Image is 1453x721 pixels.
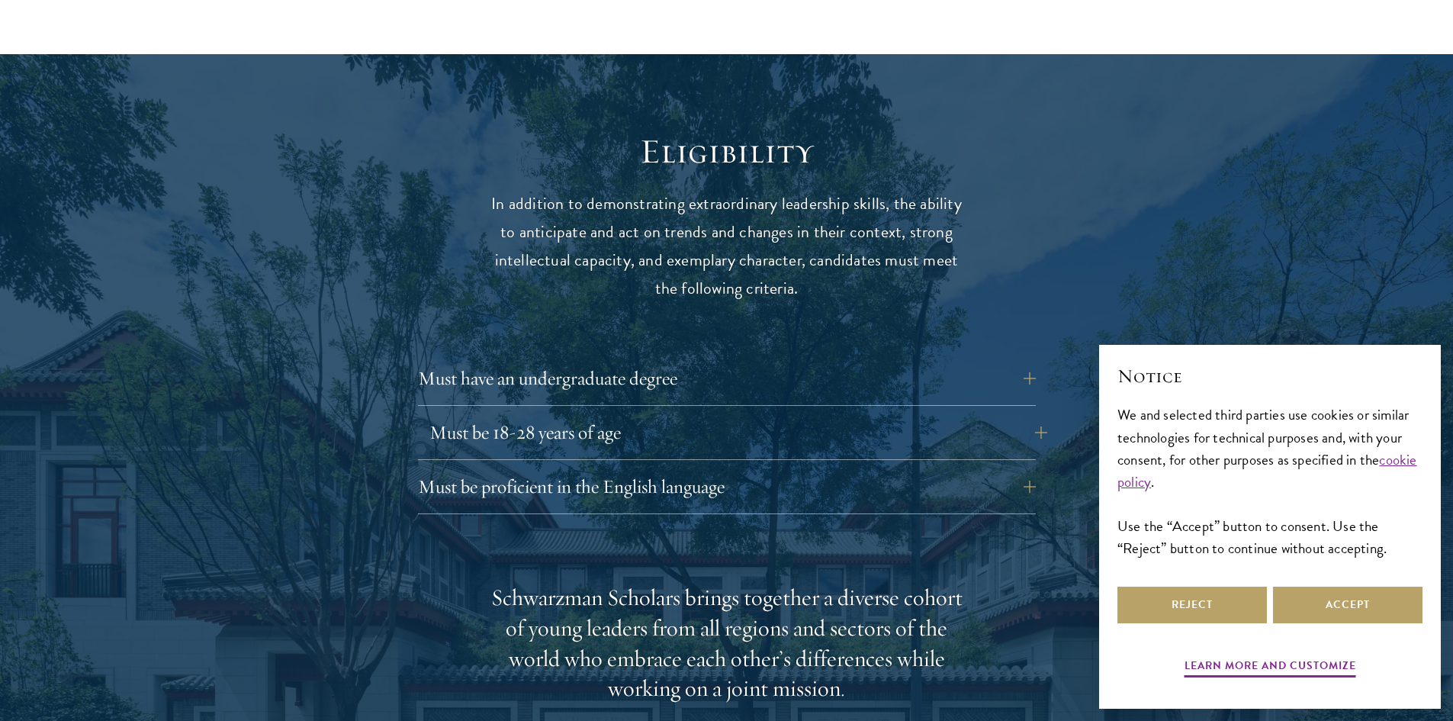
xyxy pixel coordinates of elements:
[1273,587,1422,623] button: Accept
[490,583,963,705] div: Schwarzman Scholars brings together a diverse cohort of young leaders from all regions and sector...
[1117,404,1422,558] div: We and selected third parties use cookies or similar technologies for technical purposes and, wit...
[490,130,963,173] h2: Eligibility
[1117,449,1417,493] a: cookie policy
[418,360,1036,397] button: Must have an undergraduate degree
[418,468,1036,505] button: Must be proficient in the English language
[1185,656,1356,680] button: Learn more and customize
[1117,363,1422,389] h2: Notice
[490,190,963,303] p: In addition to demonstrating extraordinary leadership skills, the ability to anticipate and act o...
[429,414,1047,451] button: Must be 18-28 years of age
[1117,587,1267,623] button: Reject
